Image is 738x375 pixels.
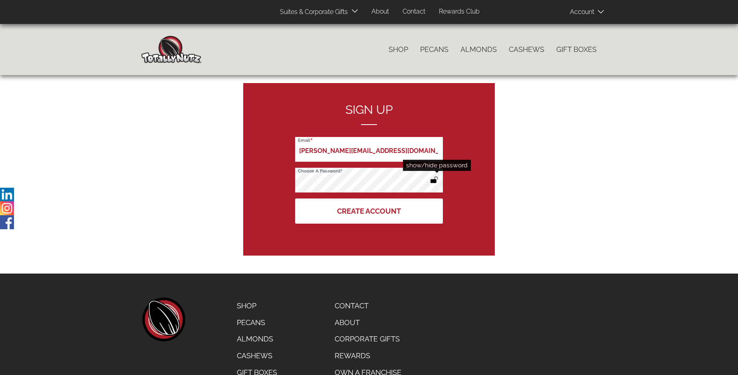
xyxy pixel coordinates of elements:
a: Suites & Corporate Gifts [274,4,350,20]
a: Contact [397,4,431,20]
a: Cashews [503,41,550,58]
a: Pecans [231,314,283,331]
a: Cashews [231,347,283,364]
a: Almonds [454,41,503,58]
img: Home [141,36,201,63]
a: home [141,298,185,341]
button: Create Account [295,198,443,224]
div: show/hide password [403,160,471,171]
a: Shop [231,298,283,314]
a: Shop [383,41,414,58]
a: About [365,4,395,20]
a: Rewards [329,347,407,364]
a: Pecans [414,41,454,58]
a: Rewards Club [433,4,486,20]
input: Email [295,137,443,162]
h2: Sign up [295,103,443,125]
a: Corporate Gifts [329,331,407,347]
a: Almonds [231,331,283,347]
a: Contact [329,298,407,314]
a: About [329,314,407,331]
a: Gift Boxes [550,41,603,58]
